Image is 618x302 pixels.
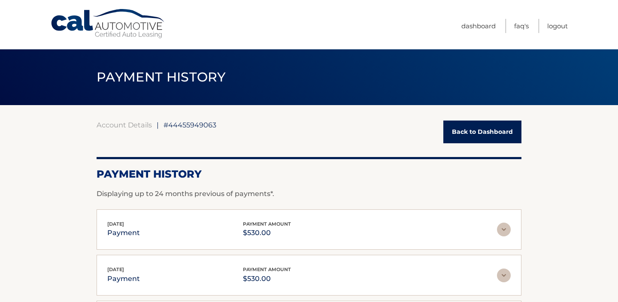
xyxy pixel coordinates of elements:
[497,269,511,282] img: accordion-rest.svg
[97,189,521,199] p: Displaying up to 24 months previous of payments*.
[461,19,496,33] a: Dashboard
[164,121,216,129] span: #44455949063
[547,19,568,33] a: Logout
[107,227,140,239] p: payment
[97,121,152,129] a: Account Details
[107,273,140,285] p: payment
[97,69,226,85] span: PAYMENT HISTORY
[243,227,291,239] p: $530.00
[157,121,159,129] span: |
[50,9,166,39] a: Cal Automotive
[243,266,291,272] span: payment amount
[443,121,521,143] a: Back to Dashboard
[107,221,124,227] span: [DATE]
[514,19,529,33] a: FAQ's
[243,221,291,227] span: payment amount
[243,273,291,285] p: $530.00
[97,168,521,181] h2: Payment History
[107,266,124,272] span: [DATE]
[497,223,511,236] img: accordion-rest.svg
